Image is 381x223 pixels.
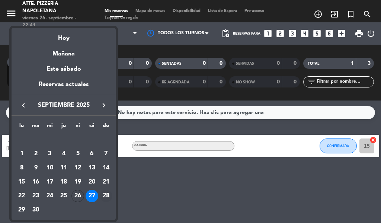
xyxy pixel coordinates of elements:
div: Reservas actuales [12,80,116,95]
td: 25 de septiembre de 2025 [57,189,71,203]
i: keyboard_arrow_right [99,101,108,110]
div: 1 [15,147,28,160]
div: 12 [71,162,84,174]
td: 3 de septiembre de 2025 [43,147,57,161]
th: jueves [57,121,71,133]
td: 23 de septiembre de 2025 [29,189,43,203]
div: 11 [57,162,70,174]
div: 15 [15,176,28,188]
div: 18 [57,176,70,188]
div: 4 [57,147,70,160]
td: 11 de septiembre de 2025 [57,161,71,175]
div: 25 [57,190,70,203]
div: 24 [44,190,56,203]
div: 6 [86,147,98,160]
div: 22 [15,190,28,203]
td: 24 de septiembre de 2025 [43,189,57,203]
td: 9 de septiembre de 2025 [29,161,43,175]
td: 13 de septiembre de 2025 [85,161,99,175]
th: martes [29,121,43,133]
td: 2 de septiembre de 2025 [29,147,43,161]
div: 13 [86,162,98,174]
div: 10 [44,162,56,174]
div: 5 [71,147,84,160]
td: 7 de septiembre de 2025 [99,147,113,161]
td: 10 de septiembre de 2025 [43,161,57,175]
div: 21 [100,176,112,188]
td: 30 de septiembre de 2025 [29,203,43,217]
td: 8 de septiembre de 2025 [15,161,29,175]
div: 14 [100,162,112,174]
td: 5 de septiembre de 2025 [71,147,85,161]
div: 19 [71,176,84,188]
td: 28 de septiembre de 2025 [99,189,113,203]
div: 26 [71,190,84,203]
td: 4 de septiembre de 2025 [57,147,71,161]
div: 23 [29,190,42,203]
button: keyboard_arrow_left [17,101,30,110]
div: Hoy [12,28,116,43]
td: SEP. [15,133,113,147]
div: 9 [29,162,42,174]
td: 17 de septiembre de 2025 [43,175,57,189]
div: 20 [86,176,98,188]
td: 18 de septiembre de 2025 [57,175,71,189]
div: Mañana [12,44,116,59]
div: Este sábado [12,59,116,80]
div: 28 [100,190,112,203]
span: septiembre 2025 [30,101,97,110]
th: sábado [85,121,99,133]
td: 14 de septiembre de 2025 [99,161,113,175]
td: 16 de septiembre de 2025 [29,175,43,189]
div: 3 [44,147,56,160]
div: 8 [15,162,28,174]
div: 30 [29,204,42,216]
td: 1 de septiembre de 2025 [15,147,29,161]
td: 12 de septiembre de 2025 [71,161,85,175]
td: 20 de septiembre de 2025 [85,175,99,189]
div: 27 [86,190,98,203]
i: keyboard_arrow_left [19,101,28,110]
div: 7 [100,147,112,160]
button: keyboard_arrow_right [97,101,111,110]
td: 22 de septiembre de 2025 [15,189,29,203]
div: 2 [29,147,42,160]
td: 26 de septiembre de 2025 [71,189,85,203]
td: 29 de septiembre de 2025 [15,203,29,217]
th: lunes [15,121,29,133]
th: miércoles [43,121,57,133]
div: 16 [29,176,42,188]
td: 27 de septiembre de 2025 [85,189,99,203]
td: 19 de septiembre de 2025 [71,175,85,189]
td: 15 de septiembre de 2025 [15,175,29,189]
div: 17 [44,176,56,188]
th: viernes [71,121,85,133]
th: domingo [99,121,113,133]
div: 29 [15,204,28,216]
td: 21 de septiembre de 2025 [99,175,113,189]
td: 6 de septiembre de 2025 [85,147,99,161]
